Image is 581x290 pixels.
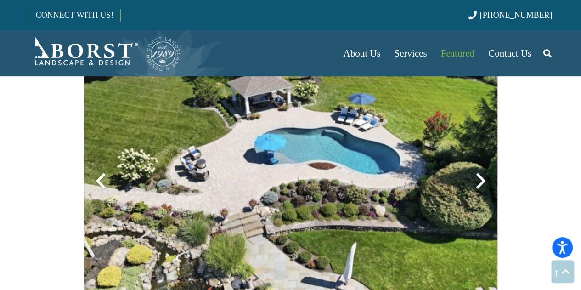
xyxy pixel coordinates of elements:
a: Featured [434,30,481,76]
a: CONNECT WITH US! [29,4,120,26]
a: Borst-Logo [29,35,181,72]
a: Services [387,30,434,76]
a: Contact Us [481,30,538,76]
a: About Us [336,30,387,76]
a: Search [538,42,557,65]
span: Contact Us [488,48,531,59]
span: Services [394,48,427,59]
span: [PHONE_NUMBER] [480,11,553,20]
a: Back to top [551,260,574,283]
span: Featured [441,48,474,59]
span: About Us [343,48,380,59]
a: [PHONE_NUMBER] [468,11,552,20]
